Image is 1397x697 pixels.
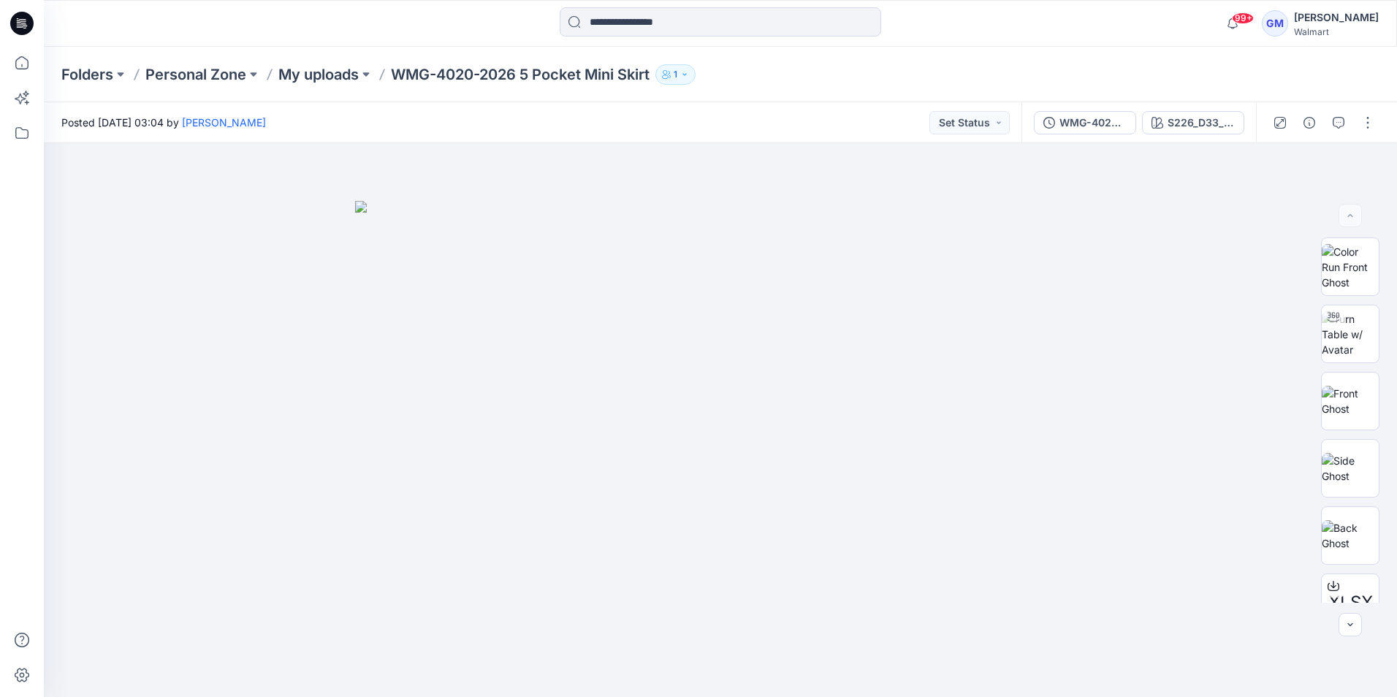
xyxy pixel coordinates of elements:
[391,64,650,85] p: WMG-4020-2026 5 Pocket Mini Skirt
[61,64,113,85] a: Folders
[1322,386,1379,416] img: Front Ghost
[1322,311,1379,357] img: Turn Table w/ Avatar
[1142,111,1244,134] button: S226_D33_WN_Denim Stripe_Dark Wash_G2876B
[1322,520,1379,551] img: Back Ghost
[1262,10,1288,37] div: GM
[182,116,266,129] a: [PERSON_NAME]
[1168,115,1235,131] div: S226_D33_WN_Denim Stripe_Dark Wash_G2876B
[1298,111,1321,134] button: Details
[1322,244,1379,290] img: Color Run Front Ghost
[674,66,677,83] p: 1
[278,64,359,85] a: My uploads
[1232,12,1254,24] span: 99+
[1294,26,1379,37] div: Walmart
[1294,9,1379,26] div: [PERSON_NAME]
[1322,453,1379,484] img: Side Ghost
[61,115,266,130] span: Posted [DATE] 03:04 by
[145,64,246,85] a: Personal Zone
[655,64,696,85] button: 1
[1328,590,1373,616] span: XLSX
[1059,115,1127,131] div: WMG-4020-2026 5 Pocket Mini Skirt_Full Colorway
[1034,111,1136,134] button: WMG-4020-2026 5 Pocket Mini Skirt_Full Colorway
[355,201,1086,697] img: eyJhbGciOiJIUzI1NiIsImtpZCI6IjAiLCJzbHQiOiJzZXMiLCJ0eXAiOiJKV1QifQ.eyJkYXRhIjp7InR5cGUiOiJzdG9yYW...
